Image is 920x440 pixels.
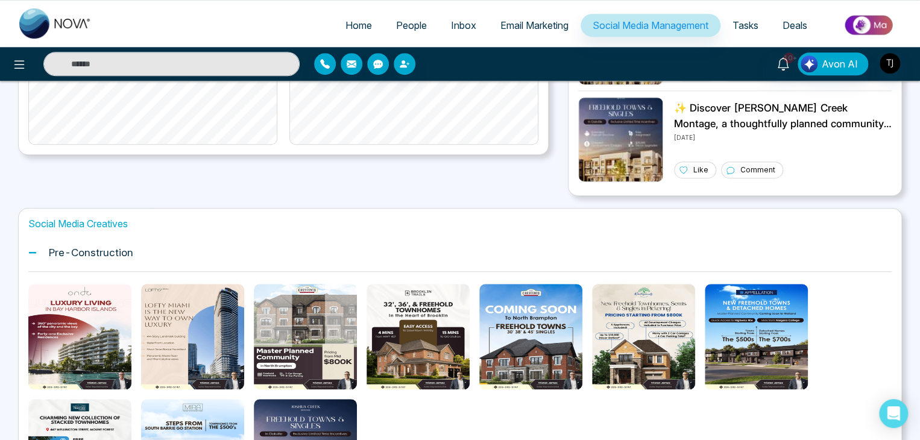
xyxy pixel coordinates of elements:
[801,55,818,72] img: Lead Flow
[345,19,372,31] span: Home
[674,131,892,142] p: [DATE]
[19,8,92,39] img: Nova CRM Logo
[783,52,794,63] span: 10+
[674,101,892,131] p: ✨ Discover [PERSON_NAME] Creek Montage, a thoughtfully planned community of Freehold Townhomes an...
[581,14,720,37] a: Social Media Management
[28,218,892,230] h1: Social Media Creatives
[822,57,858,71] span: Avon AI
[384,14,439,37] a: People
[740,165,775,175] p: Comment
[49,247,133,259] h1: Pre-Construction
[451,19,476,31] span: Inbox
[770,14,819,37] a: Deals
[500,19,569,31] span: Email Marketing
[693,165,708,175] p: Like
[439,14,488,37] a: Inbox
[880,53,900,74] img: User Avatar
[798,52,868,75] button: Avon AI
[593,19,708,31] span: Social Media Management
[825,11,913,39] img: Market-place.gif
[578,97,663,182] img: Unable to load img.
[783,19,807,31] span: Deals
[769,52,798,74] a: 10+
[488,14,581,37] a: Email Marketing
[733,19,758,31] span: Tasks
[333,14,384,37] a: Home
[396,19,427,31] span: People
[720,14,770,37] a: Tasks
[879,399,908,428] div: Open Intercom Messenger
